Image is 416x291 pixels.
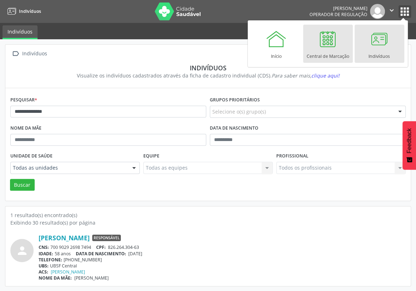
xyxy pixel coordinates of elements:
div: 58 anos [39,251,406,257]
label: Unidade de saúde [10,151,53,162]
button: Feedback - Mostrar pesquisa [402,121,416,170]
label: Data de nascimento [210,123,258,134]
a: Central de Marcação [303,25,353,63]
span: 826.264.304-63 [108,244,139,250]
a: Indivíduos [3,25,38,39]
span: Todas as unidades [13,164,125,171]
span: UBS: [39,263,49,269]
span: clique aqui! [311,72,340,79]
a:  Indivíduos [10,49,48,59]
i: person [16,244,29,257]
span: [PERSON_NAME] [74,275,109,281]
span: Selecione o(s) grupo(s) [212,108,266,115]
label: Equipe [143,151,159,162]
div: 700 9029 2698 7494 [39,244,406,250]
div: Indivíduos [21,49,48,59]
div: UBSF Central [39,263,406,269]
span: Indivíduos [19,8,41,14]
button:  [385,4,398,19]
span: Feedback [406,128,412,153]
span: CPF: [96,244,106,250]
span: ACS: [39,269,48,275]
span: IDADE: [39,251,53,257]
i:  [388,6,396,14]
span: DATA DE NASCIMENTO: [76,251,126,257]
label: Nome da mãe [10,123,41,134]
a: Indivíduos [355,25,404,63]
button: Buscar [10,179,35,191]
div: Indivíduos [15,64,401,72]
i: Para saber mais, [272,72,340,79]
a: Início [252,25,301,63]
span: CNS: [39,244,49,250]
a: [PERSON_NAME] [51,269,85,275]
span: Operador de regulação [309,11,367,17]
button: apps [398,5,411,18]
label: Grupos prioritários [210,95,260,106]
span: NOME DA MÃE: [39,275,72,281]
div: Exibindo 30 resultado(s) por página [10,219,406,226]
span: [DATE] [128,251,142,257]
span: Responsável [92,235,121,241]
div: [PHONE_NUMBER] [39,257,406,263]
div: 1 resultado(s) encontrado(s) [10,211,406,219]
label: Profissional [276,151,308,162]
span: TELEFONE: [39,257,62,263]
div: Visualize os indivíduos cadastrados através da ficha de cadastro individual (CDS). [15,72,401,79]
a: [PERSON_NAME] [39,234,90,242]
i:  [10,49,21,59]
a: Indivíduos [5,5,41,17]
img: img [370,4,385,19]
label: Pesquisar [10,95,37,106]
div: [PERSON_NAME] [309,5,367,11]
